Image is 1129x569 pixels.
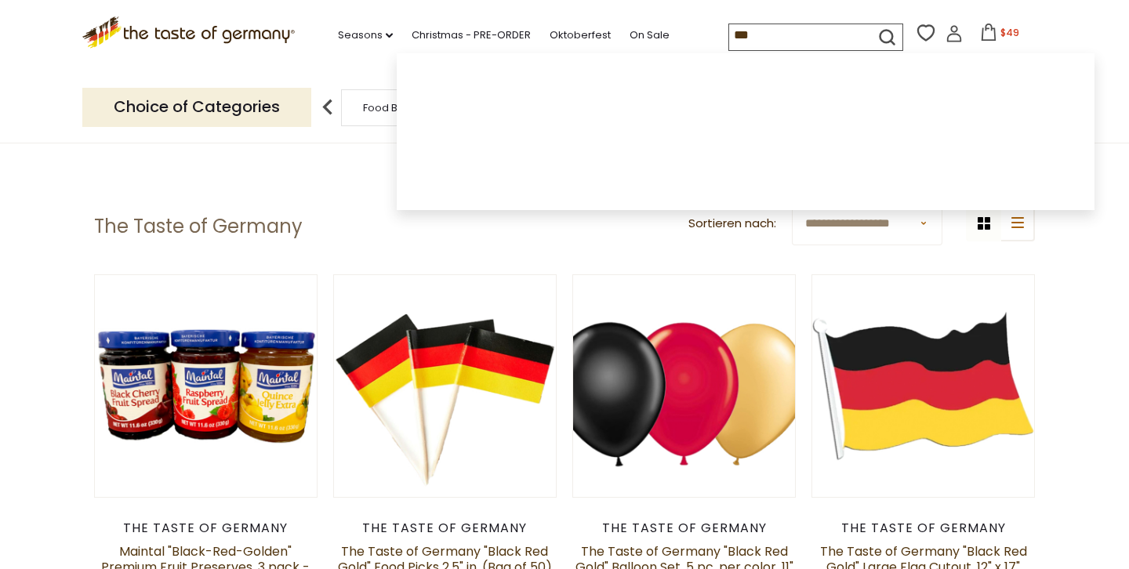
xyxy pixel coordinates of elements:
div: The Taste of Germany [94,520,318,536]
div: Instant Search Results [397,53,1095,210]
div: The Taste of Germany [572,520,796,536]
img: Maintal [95,275,317,497]
img: The [812,275,1034,497]
a: Christmas - PRE-ORDER [412,27,531,44]
img: The [573,275,795,497]
a: Seasons [338,27,393,44]
div: The Taste of Germany [333,520,557,536]
div: The Taste of Germany [811,520,1035,536]
a: Food By Category [363,102,454,114]
img: previous arrow [312,92,343,123]
button: $49 [966,24,1033,47]
span: $49 [1000,26,1019,39]
a: On Sale [630,27,670,44]
h1: The Taste of Germany [94,215,303,238]
label: Sortieren nach: [688,214,776,234]
p: Choice of Categories [82,88,311,126]
img: The [334,275,556,497]
a: Oktoberfest [550,27,611,44]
